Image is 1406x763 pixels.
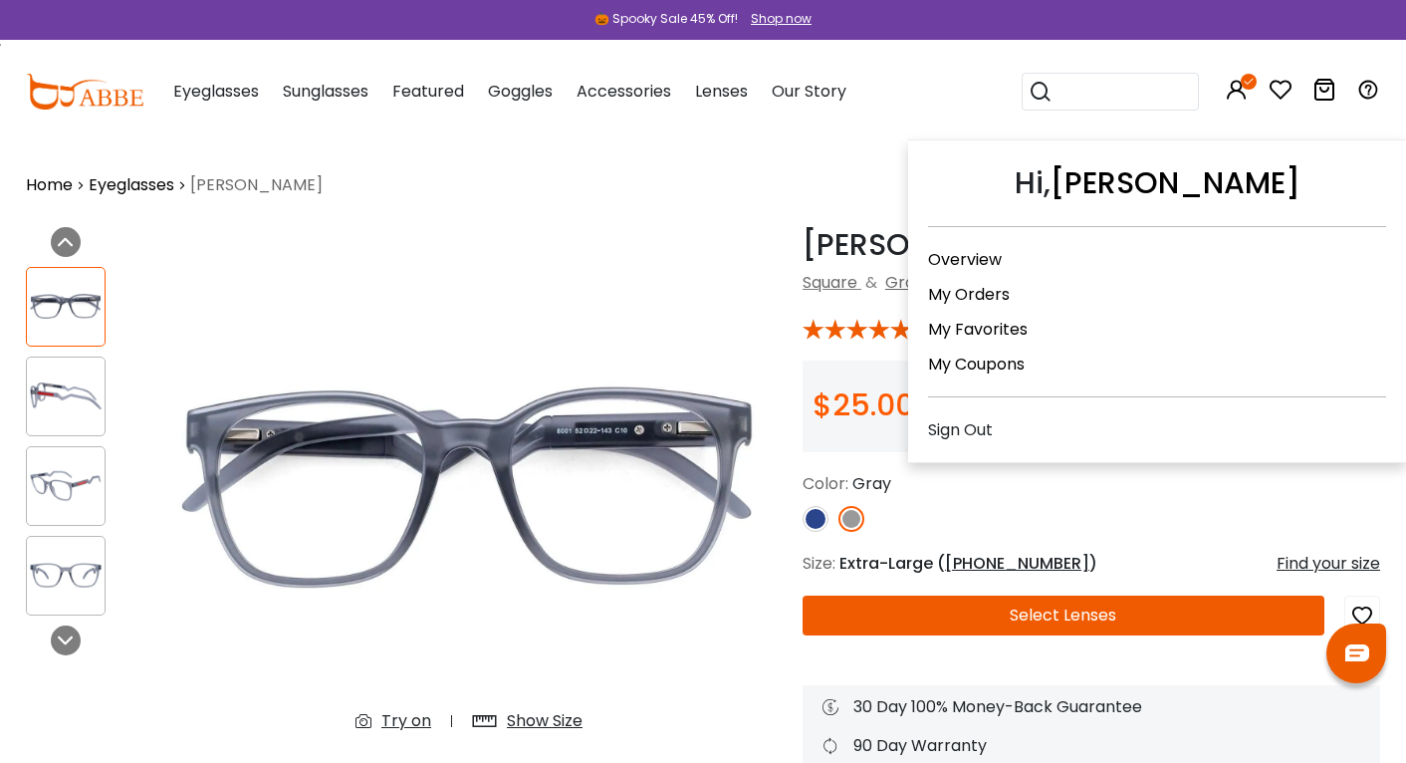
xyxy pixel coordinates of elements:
[803,596,1324,636] button: Select Lenses
[751,10,812,28] div: Shop now
[89,173,174,197] a: Eyeglasses
[928,318,1028,341] a: My Favorites
[173,80,259,103] span: Eyeglasses
[822,695,1360,719] div: 30 Day 100% Money-Back Guarantee
[839,552,1097,575] span: Extra-Large ( )
[27,466,105,505] img: Barnett Gray TR Eyeglasses , SpringHinges , UniversalBridgeFit Frames from ABBE Glasses
[283,80,368,103] span: Sunglasses
[27,377,105,415] img: Barnett Gray TR Eyeglasses , SpringHinges , UniversalBridgeFit Frames from ABBE Glasses
[813,383,914,426] span: $25.00
[392,80,464,103] span: Featured
[803,271,857,294] a: Square
[803,552,835,575] span: Size:
[803,472,848,495] span: Color:
[885,271,924,294] a: Gray
[741,10,812,27] a: Shop now
[155,227,783,750] img: Barnett Gray TR Eyeglasses , SpringHinges , UniversalBridgeFit Frames from ABBE Glasses
[852,472,891,495] span: Gray
[928,283,1010,306] a: My Orders
[695,80,748,103] span: Lenses
[822,734,1360,758] div: 90 Day Warranty
[381,709,431,733] div: Try on
[928,417,1386,442] div: Sign Out
[928,248,1002,271] a: Overview
[507,709,583,733] div: Show Size
[928,160,1386,227] div: Hi,
[26,74,143,110] img: abbeglasses.com
[27,287,105,326] img: Barnett Gray TR Eyeglasses , SpringHinges , UniversalBridgeFit Frames from ABBE Glasses
[1051,161,1300,204] a: [PERSON_NAME]
[488,80,553,103] span: Goggles
[1345,644,1369,661] img: chat
[945,552,1089,575] span: [PHONE_NUMBER]
[1277,552,1380,576] div: Find your size
[594,10,738,28] div: 🎃 Spooky Sale 45% Off!
[803,227,1380,263] h1: [PERSON_NAME]
[27,556,105,595] img: Barnett Gray TR Eyeglasses , SpringHinges , UniversalBridgeFit Frames from ABBE Glasses
[26,173,73,197] a: Home
[928,353,1025,376] a: My Coupons
[577,80,671,103] span: Accessories
[861,271,881,294] span: &
[190,173,323,197] span: [PERSON_NAME]
[772,80,846,103] span: Our Story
